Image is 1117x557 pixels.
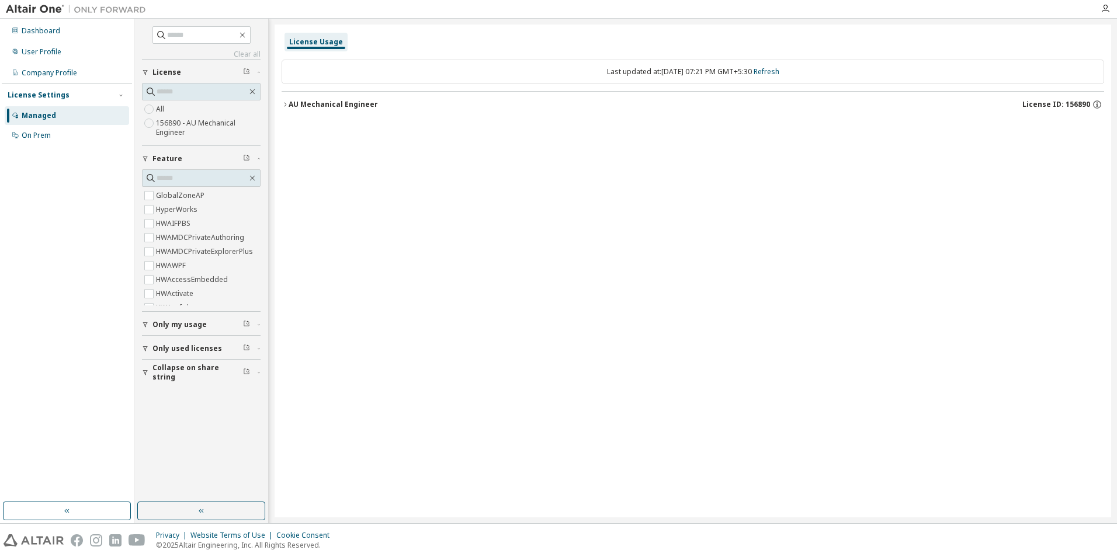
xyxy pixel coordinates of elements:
[156,540,337,550] p: © 2025 Altair Engineering, Inc. All Rights Reserved.
[152,320,207,329] span: Only my usage
[90,534,102,546] img: instagram.svg
[142,60,261,85] button: License
[152,154,182,163] span: Feature
[22,68,77,78] div: Company Profile
[276,531,337,540] div: Cookie Consent
[156,203,200,217] label: HyperWorks
[142,50,261,59] a: Clear all
[156,531,190,540] div: Privacy
[156,102,166,116] label: All
[243,344,250,353] span: Clear filter
[156,287,196,301] label: HWActivate
[152,68,181,77] span: License
[6,4,152,15] img: Altair One
[282,92,1104,117] button: AU Mechanical EngineerLicense ID: 156890
[243,368,250,377] span: Clear filter
[152,344,222,353] span: Only used licenses
[243,154,250,163] span: Clear filter
[289,37,343,47] div: License Usage
[156,259,188,273] label: HWAWPF
[22,47,61,57] div: User Profile
[156,273,230,287] label: HWAccessEmbedded
[156,217,193,231] label: HWAIFPBS
[156,301,193,315] label: HWAcufwh
[129,534,145,546] img: youtube.svg
[152,363,243,382] span: Collapse on share string
[289,100,378,109] div: AU Mechanical Engineer
[71,534,83,546] img: facebook.svg
[1022,100,1090,109] span: License ID: 156890
[22,111,56,120] div: Managed
[142,312,261,337] button: Only my usage
[4,534,64,546] img: altair_logo.svg
[754,67,779,76] a: Refresh
[22,131,51,140] div: On Prem
[156,189,207,203] label: GlobalZoneAP
[282,60,1104,84] div: Last updated at: [DATE] 07:21 PM GMT+5:30
[156,245,255,259] label: HWAMDCPrivateExplorerPlus
[243,320,250,329] span: Clear filter
[22,26,60,36] div: Dashboard
[142,146,261,172] button: Feature
[142,360,261,385] button: Collapse on share string
[190,531,276,540] div: Website Terms of Use
[142,336,261,361] button: Only used licenses
[109,534,122,546] img: linkedin.svg
[243,68,250,77] span: Clear filter
[156,116,261,140] label: 156890 - AU Mechanical Engineer
[156,231,247,245] label: HWAMDCPrivateAuthoring
[8,90,70,100] div: License Settings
